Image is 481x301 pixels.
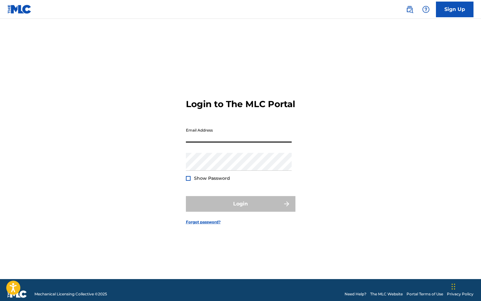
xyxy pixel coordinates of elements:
[420,3,432,16] div: Help
[403,3,416,16] a: Public Search
[8,290,27,298] img: logo
[194,175,230,181] span: Show Password
[34,291,107,297] span: Mechanical Licensing Collective © 2025
[452,277,455,296] div: Drag
[186,219,221,225] a: Forgot password?
[447,291,473,297] a: Privacy Policy
[186,99,295,110] h3: Login to The MLC Portal
[345,291,366,297] a: Need Help?
[422,6,430,13] img: help
[436,2,473,17] a: Sign Up
[406,6,413,13] img: search
[407,291,443,297] a: Portal Terms of Use
[8,5,32,14] img: MLC Logo
[450,271,481,301] iframe: Chat Widget
[370,291,403,297] a: The MLC Website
